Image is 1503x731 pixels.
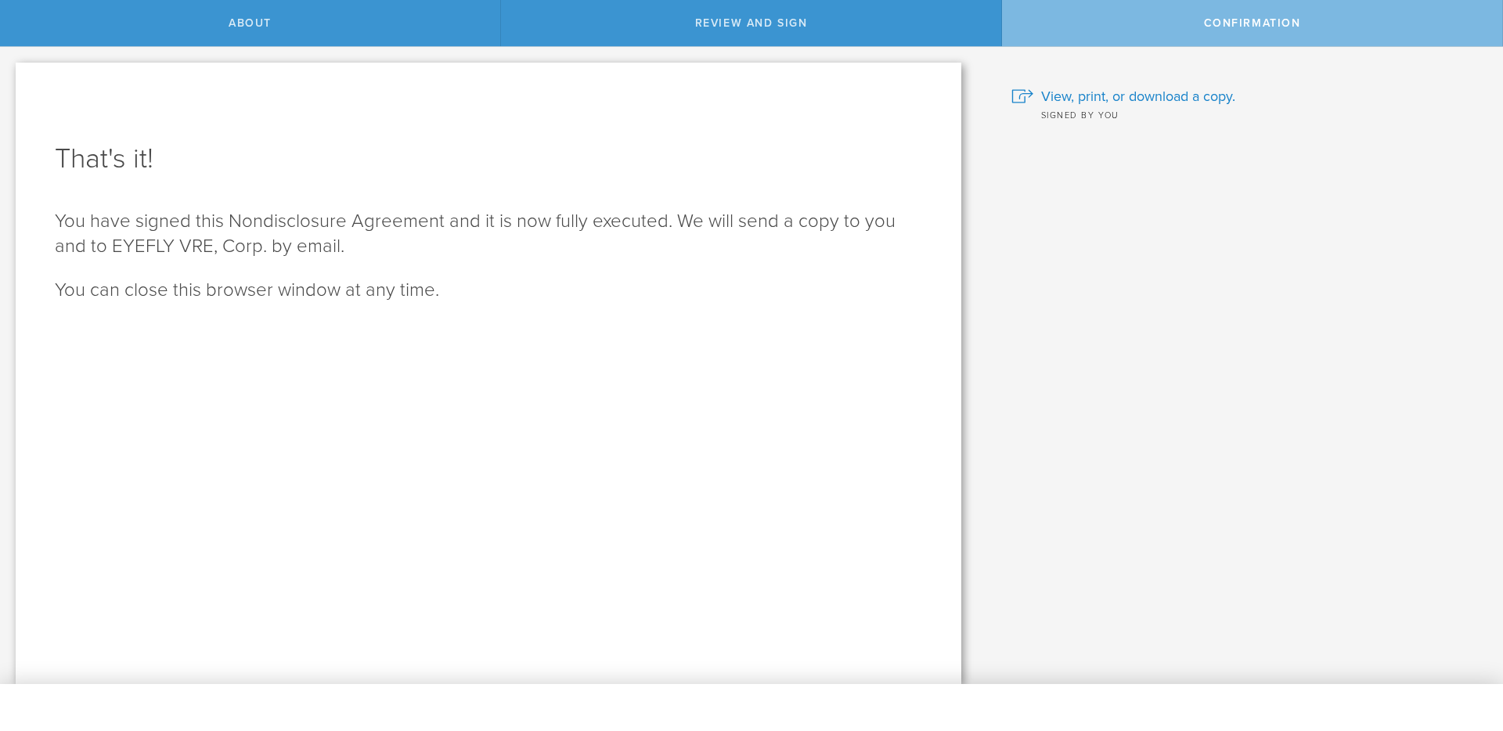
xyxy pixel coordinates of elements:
[229,16,272,30] span: About
[695,16,808,30] span: Review and sign
[55,140,922,178] h1: That's it!
[55,278,922,303] p: You can close this browser window at any time.
[1011,106,1480,122] div: Signed by you
[1204,16,1301,30] span: Confirmation
[1041,86,1235,106] span: View, print, or download a copy.
[55,209,922,259] p: You have signed this Nondisclosure Agreement and it is now fully executed. We will send a copy to...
